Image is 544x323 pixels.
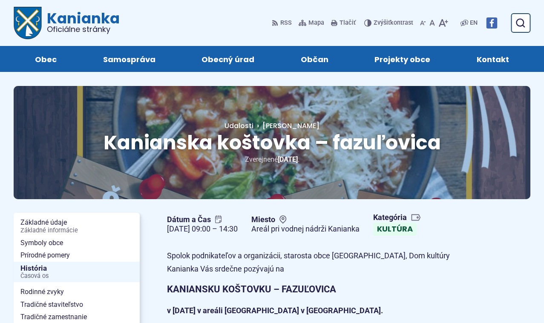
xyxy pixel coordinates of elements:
[374,19,390,26] span: Zvýšiť
[14,262,140,283] a: HistóriaČasová os
[251,215,360,225] span: Miesto
[329,14,357,32] button: Tlačiť
[41,154,503,165] p: Zverejnené .
[297,14,326,32] a: Mapa
[462,46,524,72] a: Kontakt
[286,46,343,72] a: Občan
[89,46,170,72] a: Samospráva
[437,14,450,32] button: Zväčšiť veľkosť písma
[14,298,140,311] a: Tradičné staviteľstvo
[280,18,292,28] span: RSS
[373,223,417,236] a: Kultúra
[14,286,140,298] a: Rodinné zvyky
[374,20,413,27] span: kontrast
[20,286,133,298] span: Rodinné zvyky
[167,249,469,275] p: Spolok podnikateľov a organizácii, starosta obce [GEOGRAPHIC_DATA], Dom kultúry Kanianka Vás srde...
[253,121,319,131] a: [PERSON_NAME]
[14,216,140,236] a: Základné údajeZákladné informácie
[167,306,383,315] strong: v [DATE] v areáli [GEOGRAPHIC_DATA] v [GEOGRAPHIC_DATA].
[20,237,133,249] span: Symboly obce
[201,46,254,72] span: Obecný úrad
[262,121,319,131] span: [PERSON_NAME]
[14,249,140,262] a: Prírodné pomery
[364,14,415,32] button: Zvýšiťkontrast
[278,155,298,163] span: [DATE]
[167,215,238,225] span: Dátum a Čas
[20,249,133,262] span: Prírodné pomery
[20,216,133,236] span: Základné údaje
[470,18,478,28] span: EN
[14,7,120,39] a: Logo Kanianka, prejsť na domovskú stránku.
[14,237,140,249] a: Symboly obce
[167,284,336,294] strong: KANIANSKU KOŠTOVKU – FAZUĽOVICA
[251,224,360,234] figcaption: Areál pri vodnej nádrži Kanianka
[20,46,72,72] a: Obec
[272,14,294,32] a: RSS
[340,20,356,27] span: Tlačiť
[47,26,120,33] span: Oficiálne stránky
[14,7,42,39] img: Prejsť na domovskú stránku
[225,121,253,131] a: Udalosti
[20,262,133,283] span: História
[103,46,155,72] span: Samospráva
[374,46,430,72] span: Projekty obce
[301,46,328,72] span: Občan
[104,129,441,156] span: Kanianska koštovka – fazuľovica
[187,46,269,72] a: Obecný úrad
[35,46,57,72] span: Obec
[20,298,133,311] span: Tradičné staviteľstvo
[373,213,420,223] span: Kategória
[468,18,479,28] a: EN
[20,227,133,234] span: Základné informácie
[360,46,445,72] a: Projekty obce
[167,224,238,234] figcaption: [DATE] 09:00 – 14:30
[477,46,509,72] span: Kontakt
[486,17,497,29] img: Prejsť na Facebook stránku
[20,273,133,280] span: Časová os
[428,14,437,32] button: Nastaviť pôvodnú veľkosť písma
[42,11,120,33] span: Kanianka
[308,18,324,28] span: Mapa
[418,14,428,32] button: Zmenšiť veľkosť písma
